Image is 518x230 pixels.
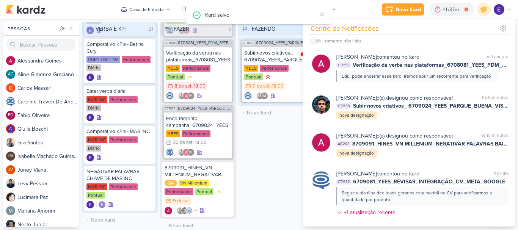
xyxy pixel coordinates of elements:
div: há 1 dia [494,170,509,178]
div: Pontual [244,74,263,80]
div: somente não lidas [324,38,362,44]
button: Novo Kard [382,3,424,16]
div: Colaboradores: Iara Santos, Alessandra Gomes, Isabella Machado Guimarães [176,149,195,156]
p: IM [189,94,193,98]
span: 6709081_YEES_REVISAR_INTEGRAÇÃO_CV_META_GOOGLE [353,178,505,186]
b: [PERSON_NAME] [336,171,377,177]
div: Criador(a): Caroline Traven De Andrade [166,92,174,100]
img: Eduardo Quaresma [86,201,94,208]
div: Isabella Machado Guimarães [6,152,15,161]
div: Criador(a): Alessandra Gomes [165,207,172,214]
img: Alessandra Gomes [165,207,172,214]
div: Aline Gimenez Graciano [6,70,15,79]
span: Verificação da verba nas plataformas_6708081_YEES_PDM_SETEMBRO [353,61,509,69]
div: CURY | BETINA [86,56,120,63]
div: A l e s s a n d r a G o m e s [17,57,79,65]
div: Performance [182,65,210,72]
div: Prioridade Média [215,188,223,196]
span: CT1585 [336,103,352,109]
div: nova designação [336,149,377,157]
div: Diário [86,145,101,152]
div: Performance [122,56,151,63]
div: L e v y P e s s o a [17,180,79,188]
img: Lucimara Paz [6,192,15,202]
div: Verificação da verba nas plataformas_6708081_YEES_PDM_SETEMBRO [166,50,230,63]
span: 6708081_YEES_PDM_SETEMBRO [178,41,232,45]
span: 6709024_YEES_PARQUE_BUENA_VISTA_NOVA_CAMPANHA_TEASER_META [178,106,232,111]
div: Performance [109,183,138,190]
img: Caroline Traven De Andrade [166,92,174,100]
div: Pontual [195,188,213,195]
div: Fabio Oliveira [6,111,15,120]
div: Pontual [86,192,105,199]
img: Iara Santos [178,149,185,156]
div: Performance [109,96,138,103]
div: Subir novos criativos_ 6709024_YEES_PARQUE_BUENA_VISTA_NOVA_CAMPANHA_TEASER_META [244,50,308,63]
div: C a r o l i n e T r a v e n D e A n d r a d e [17,98,79,106]
div: Diário [86,64,101,71]
img: Caroline Traven De Andrade [244,92,252,100]
p: FO [8,113,13,117]
div: Isabella Machado Guimarães [187,149,195,156]
div: há 1 minuto [485,53,509,61]
div: 9 de set [173,199,190,203]
div: comentou no kard [336,53,419,61]
input: + Novo kard [83,214,156,225]
img: Iara Santos [6,138,15,147]
div: J o n e y V i a n a [17,166,79,174]
div: Isabella Machado Guimarães [261,92,268,100]
b: [PERSON_NAME] [336,54,377,60]
span: AG203 [336,141,351,147]
p: IM [8,154,13,158]
img: Caroline Traven De Andrade [166,149,174,156]
div: MAR INC [86,136,107,143]
div: Criador(a): Eduardo Quaresma [86,201,94,208]
img: Nelito Junior [6,220,15,229]
input: Buscar Pessoas [6,39,76,51]
span: CT1577 [164,106,176,111]
img: Alessandra Gomes [6,56,15,65]
div: nova designação [336,111,377,119]
div: 5 [225,25,234,33]
div: Comparativo KPIs - MAR INC [86,128,153,135]
img: Alessandra Gomes [182,149,190,156]
div: Criador(a): Eduardo Quaresma [86,114,94,121]
div: I a r a S a n t o s [17,139,79,147]
div: Criador(a): Eduardo Quaresma [86,154,94,161]
div: Centro de Notificações [311,23,378,34]
b: [PERSON_NAME] [336,133,377,139]
img: Iara Santos [178,92,185,100]
div: 30 de set [173,140,193,145]
div: há 8 minutos [482,94,509,102]
div: F a b i o O l i v e i r a [17,111,79,119]
span: 6709024_YEES_PARQUE_BUENA_VISTA_NOVA_CAMPANHA_TEASER_META [256,41,310,45]
div: YEES [244,65,258,72]
img: Nelito Junior [181,207,188,214]
div: o(a) designou como responsável [336,132,453,140]
div: 21 [145,25,156,33]
div: G i u l i a B o s c h i [17,125,79,133]
div: N e l i t o J u n i o r [17,221,79,228]
div: Colaboradores: Eduardo Quaresma [96,201,106,208]
div: Performance [165,188,193,195]
div: Criador(a): Caroline Traven De Andrade [244,92,252,100]
div: Joney Viana [6,165,15,174]
span: CT1582 [336,179,352,185]
div: 4h37m [443,6,461,14]
div: Pessoas [6,25,58,32]
div: Performance [182,130,210,137]
div: Edu, pode encerrar esse kard. Iremos abrir um recorrente para verificação [342,73,491,80]
p: IM [189,151,193,155]
img: Carlos Massari [6,83,15,92]
img: Alessandra Gomes [312,55,330,73]
div: A l i n e G i m e n e z G r a c i a n o [17,70,79,78]
span: 8709091_HINES_VN MILLENIUM_NEGATIVAR PALAVRAS BAIRROS [352,140,509,148]
div: Performance [109,136,138,143]
img: Iara Santos [256,92,264,100]
div: Kard salvo [205,11,317,19]
img: Eduardo Quaresma [86,74,94,81]
div: 8 de set [174,84,192,89]
div: Prioridade Alta [264,73,272,81]
span: CT1585 [164,41,176,45]
div: MAR INC [86,96,107,103]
